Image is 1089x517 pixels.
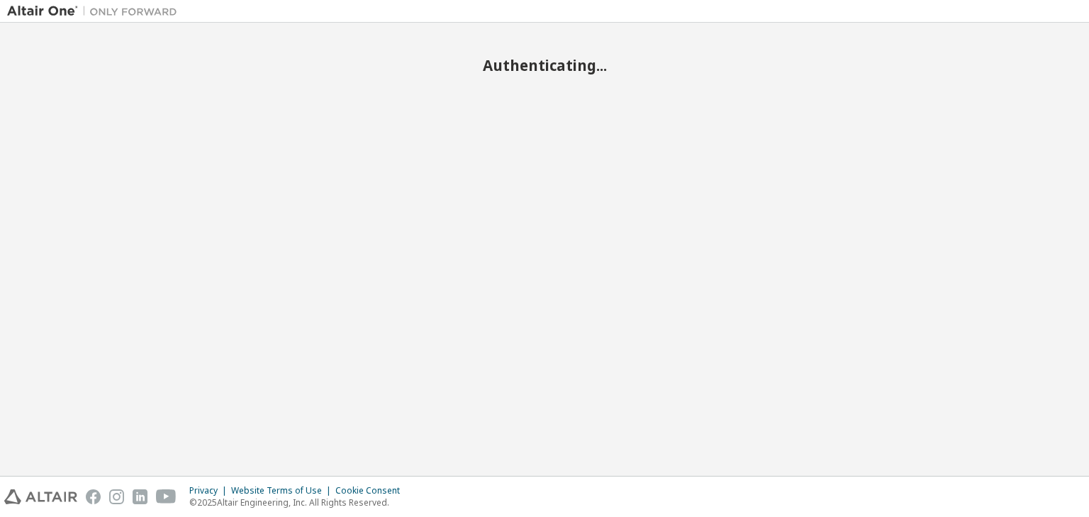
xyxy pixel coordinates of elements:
[189,496,408,508] p: © 2025 Altair Engineering, Inc. All Rights Reserved.
[7,4,184,18] img: Altair One
[133,489,147,504] img: linkedin.svg
[231,485,335,496] div: Website Terms of Use
[109,489,124,504] img: instagram.svg
[189,485,231,496] div: Privacy
[4,489,77,504] img: altair_logo.svg
[156,489,177,504] img: youtube.svg
[7,56,1082,74] h2: Authenticating...
[335,485,408,496] div: Cookie Consent
[86,489,101,504] img: facebook.svg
